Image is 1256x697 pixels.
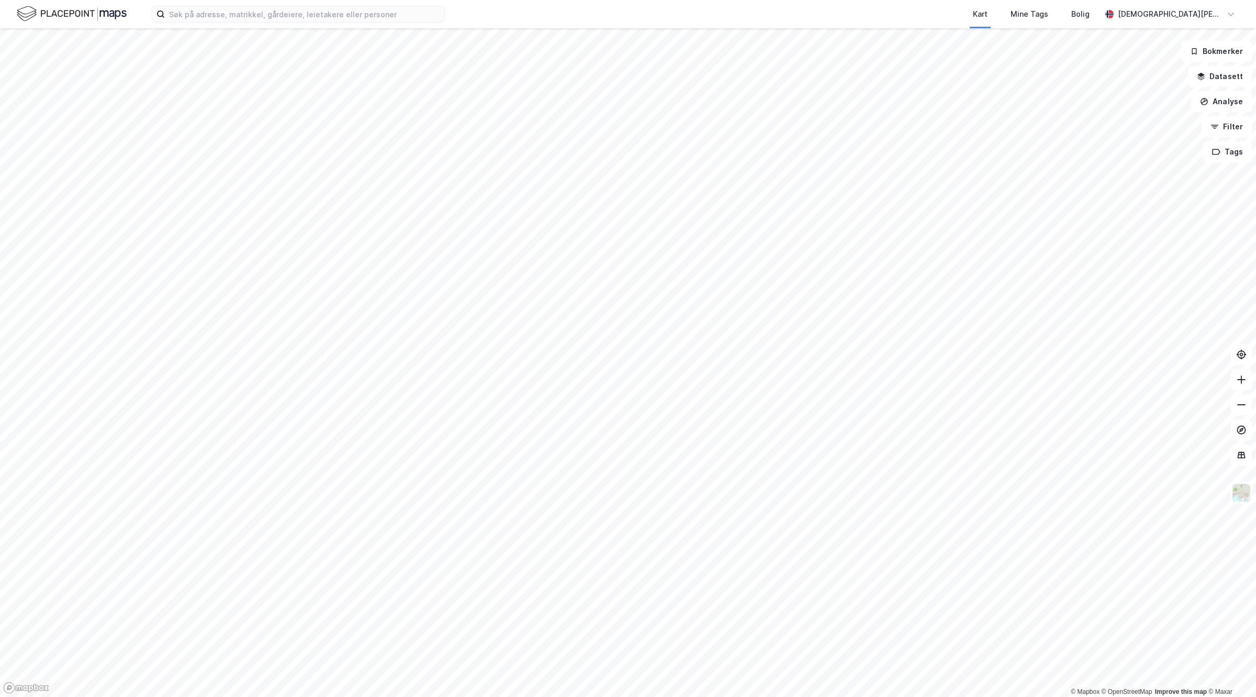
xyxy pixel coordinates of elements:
div: Kart [973,8,988,20]
button: Datasett [1188,66,1252,87]
button: Bokmerker [1181,41,1252,62]
a: Improve this map [1155,688,1207,695]
iframe: Chat Widget [1204,647,1256,697]
a: OpenStreetMap [1102,688,1152,695]
img: Z [1231,483,1251,503]
input: Søk på adresse, matrikkel, gårdeiere, leietakere eller personer [165,6,444,22]
a: Mapbox homepage [3,682,49,694]
a: Mapbox [1071,688,1100,695]
button: Analyse [1191,91,1252,112]
button: Tags [1203,141,1252,162]
button: Filter [1202,116,1252,137]
div: Mine Tags [1011,8,1048,20]
div: [DEMOGRAPHIC_DATA][PERSON_NAME] [1118,8,1223,20]
img: logo.f888ab2527a4732fd821a326f86c7f29.svg [17,5,127,23]
div: Bolig [1071,8,1090,20]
